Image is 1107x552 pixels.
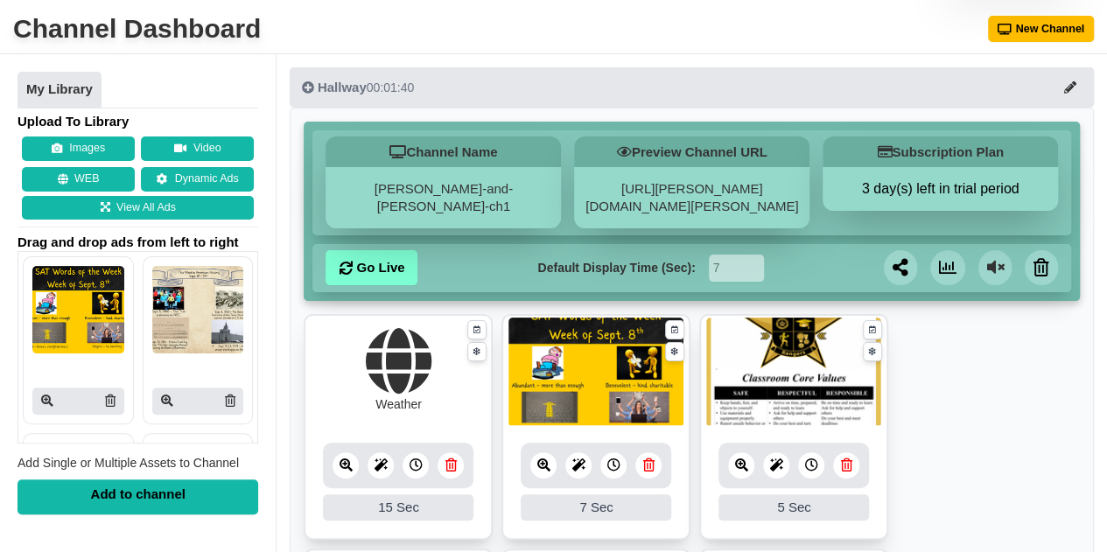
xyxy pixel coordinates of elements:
[323,494,473,521] div: 15 Sec
[141,136,254,161] button: Video
[706,318,881,427] img: 1802.340 kb
[13,11,261,46] div: Channel Dashboard
[318,80,367,94] span: Hallway
[18,479,258,514] div: Add to channel
[807,363,1107,552] iframe: Chat Widget
[22,196,254,220] a: View All Ads
[326,250,417,285] a: Go Live
[709,255,764,282] input: Seconds
[521,494,671,521] div: 7 Sec
[508,318,683,427] img: 59.051 mb
[823,180,1058,198] button: 3 day(s) left in trial period
[326,136,561,167] h5: Channel Name
[326,167,561,228] div: [PERSON_NAME]-and-[PERSON_NAME]-ch1
[585,181,798,213] a: [URL][PERSON_NAME][DOMAIN_NAME][PERSON_NAME]
[302,79,414,96] div: 00:01:40
[823,136,1058,167] h5: Subscription Plan
[32,266,124,353] img: P250x250 image processing20250908 996236 q779dc
[22,136,135,161] button: Images
[375,395,422,414] div: Weather
[290,67,1094,108] button: Hallway00:01:40
[22,167,135,192] button: WEB
[18,72,102,108] a: My Library
[18,456,239,470] span: Add Single or Multiple Assets to Channel
[988,16,1095,42] button: New Channel
[152,266,244,353] img: P250x250 image processing20250908 996236 mcfifz
[18,113,258,130] h4: Upload To Library
[141,167,254,192] a: Dynamic Ads
[18,234,258,251] span: Drag and drop ads from left to right
[718,494,869,521] div: 5 Sec
[537,259,695,277] label: Default Display Time (Sec):
[574,136,809,167] h5: Preview Channel URL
